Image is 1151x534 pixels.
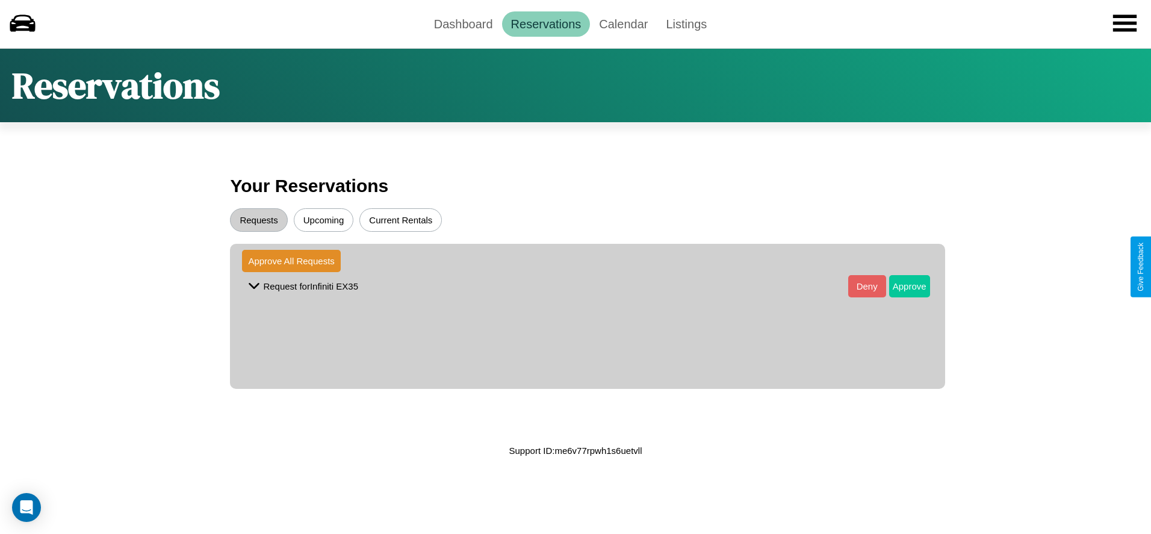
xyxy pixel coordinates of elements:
[889,275,930,297] button: Approve
[12,61,220,110] h1: Reservations
[509,442,642,459] p: Support ID: me6v77rpwh1s6uetvll
[502,11,591,37] a: Reservations
[848,275,886,297] button: Deny
[242,250,340,272] button: Approve All Requests
[294,208,354,232] button: Upcoming
[359,208,442,232] button: Current Rentals
[657,11,716,37] a: Listings
[425,11,502,37] a: Dashboard
[1137,243,1145,291] div: Give Feedback
[230,208,287,232] button: Requests
[590,11,657,37] a: Calendar
[12,493,41,522] div: Open Intercom Messenger
[263,278,358,294] p: Request for Infiniti EX35
[230,170,920,202] h3: Your Reservations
